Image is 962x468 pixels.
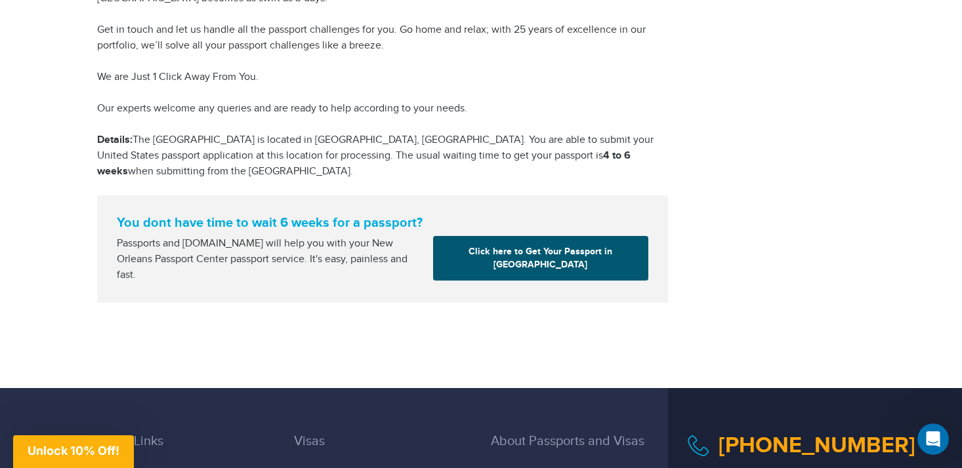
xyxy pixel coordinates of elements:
[294,434,471,468] h3: Visas
[97,101,668,117] p: Our experts welcome any queries and are ready to help according to your needs.
[491,434,668,468] h3: About Passports and Visas
[97,134,133,146] strong: Details:
[719,432,915,459] a: [PHONE_NUMBER]
[97,22,668,54] p: Get in touch and let us handle all the passport challenges for you. Go home and relax; with 25 ye...
[97,434,274,468] h3: Quick Links
[112,236,428,283] div: Passports and [DOMAIN_NAME] will help you with your New Orleans Passport Center passport service....
[97,69,668,85] p: We are Just 1 Click Away From You.
[917,423,949,455] iframe: Intercom live chat
[97,132,668,180] p: The [GEOGRAPHIC_DATA] is located in [GEOGRAPHIC_DATA], [GEOGRAPHIC_DATA]. You are able to submit ...
[97,149,631,178] strong: 4 to 6 weeks
[433,236,648,281] a: Click here to Get Your Passport in [GEOGRAPHIC_DATA]
[28,444,119,458] span: Unlock 10% Off!
[117,215,648,231] strong: You dont have time to wait 6 weeks for a passport?
[13,435,134,468] div: Unlock 10% Off!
